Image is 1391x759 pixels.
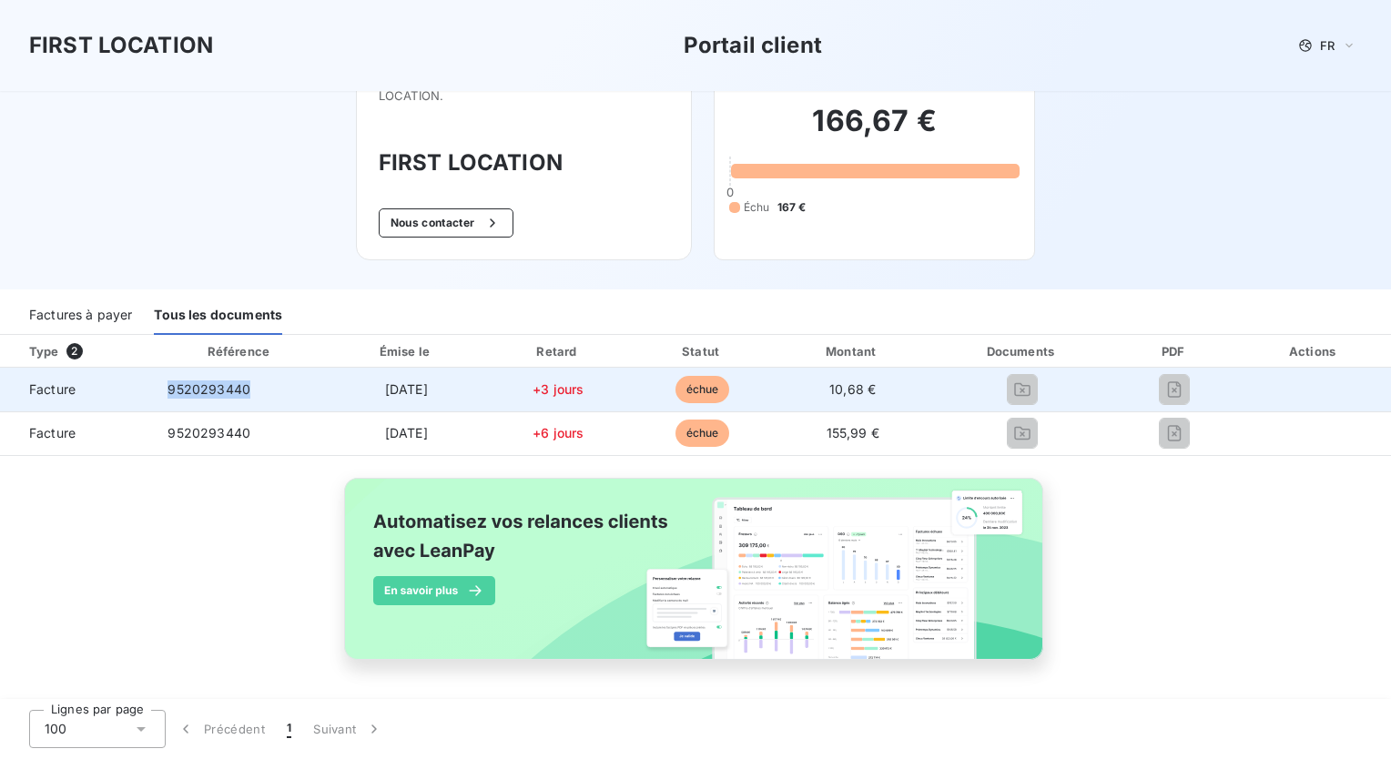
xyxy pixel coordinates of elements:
h3: Portail client [684,29,822,62]
h3: FIRST LOCATION [379,147,669,179]
button: Précédent [166,710,276,748]
span: +6 jours [533,425,584,440]
h2: 166,67 € [729,103,1020,157]
span: [DATE] [385,425,428,440]
span: 0 [726,185,734,199]
div: Tous les documents [154,297,282,335]
span: 167 € [777,199,807,216]
img: banner [328,467,1063,691]
h3: FIRST LOCATION [29,29,213,62]
span: Facture [15,380,138,399]
span: Facture [15,424,138,442]
div: Statut [635,342,769,360]
span: [DATE] [385,381,428,397]
span: échue [675,376,730,403]
div: Documents [936,342,1109,360]
span: 1 [287,720,291,738]
div: Factures à payer [29,297,132,335]
span: Échu [744,199,770,216]
div: Montant [777,342,929,360]
button: Suivant [302,710,394,748]
button: Nous contacter [379,208,513,238]
span: 9520293440 [168,425,250,440]
span: 9520293440 [168,381,250,397]
div: Émise le [330,342,482,360]
span: +3 jours [533,381,584,397]
div: Retard [489,342,627,360]
div: Type [18,342,149,360]
span: 100 [45,720,66,738]
div: Référence [208,344,269,359]
button: 1 [276,710,302,748]
span: 2 [66,343,83,359]
span: 10,68 € [829,381,876,397]
span: échue [675,420,730,447]
span: 155,99 € [827,425,879,440]
div: Actions [1241,342,1387,360]
span: FR [1320,38,1335,53]
div: PDF [1116,342,1234,360]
